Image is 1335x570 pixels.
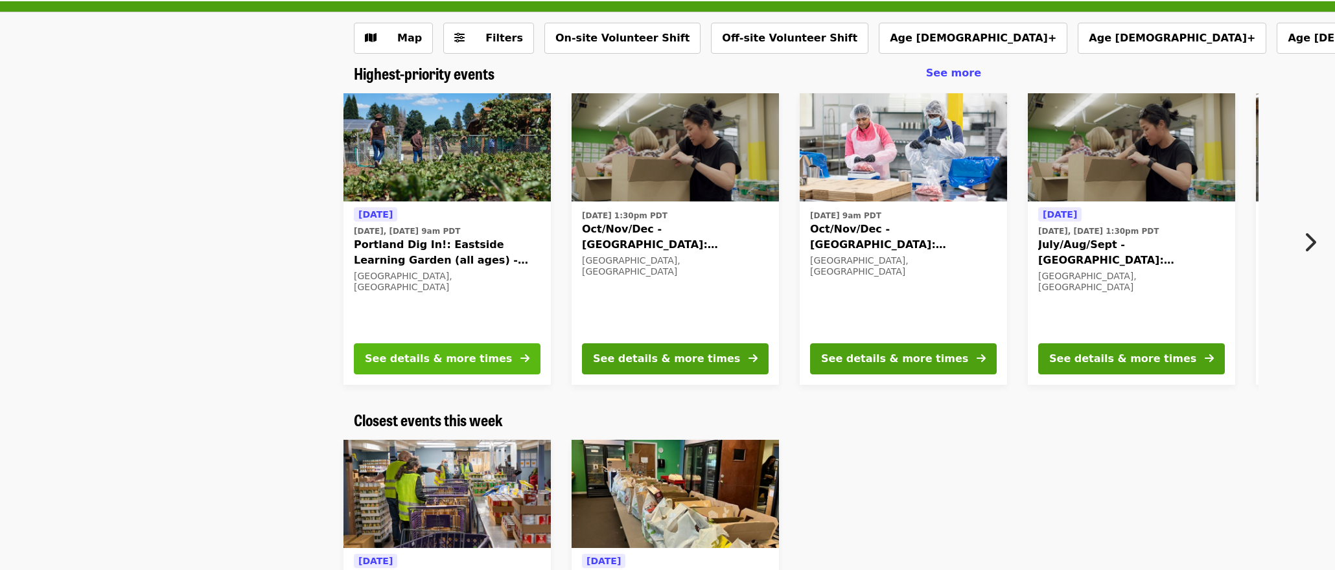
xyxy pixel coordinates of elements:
button: See details & more times [1038,343,1225,374]
button: Age [DEMOGRAPHIC_DATA]+ [1078,23,1266,54]
button: Show map view [354,23,433,54]
span: [DATE] [358,209,393,220]
a: See details for "July/Aug/Sept - Portland: Repack/Sort (age 8+)" [1028,93,1235,385]
span: Oct/Nov/Dec - [GEOGRAPHIC_DATA]: Repack/Sort (age [DEMOGRAPHIC_DATA]+) [582,222,769,253]
time: [DATE] 9am PDT [810,210,881,222]
button: On-site Volunteer Shift [544,23,701,54]
div: See details & more times [1049,351,1196,367]
button: Age [DEMOGRAPHIC_DATA]+ [879,23,1067,54]
span: [DATE] [358,556,393,566]
button: Off-site Volunteer Shift [711,23,868,54]
time: [DATE], [DATE] 9am PDT [354,225,460,237]
a: See more [926,65,981,81]
span: Portland Dig In!: Eastside Learning Garden (all ages) - Aug/Sept/Oct [354,237,540,268]
button: See details & more times [354,343,540,374]
div: See details & more times [365,351,512,367]
div: Closest events this week [343,411,992,429]
img: Northeast Emergency Food Program - Partner Agency Support organized by Oregon Food Bank [343,440,551,549]
i: arrow-right icon [1205,352,1214,365]
span: Filters [485,32,523,44]
img: Oct/Nov/Dec - Beaverton: Repack/Sort (age 10+) organized by Oregon Food Bank [800,93,1007,202]
span: Map [397,32,422,44]
a: See details for "Oct/Nov/Dec - Beaverton: Repack/Sort (age 10+)" [800,93,1007,385]
time: [DATE] 1:30pm PDT [582,210,667,222]
button: See details & more times [810,343,997,374]
span: Highest-priority events [354,62,494,84]
a: See details for "Portland Dig In!: Eastside Learning Garden (all ages) - Aug/Sept/Oct" [343,93,551,385]
a: Closest events this week [354,411,503,429]
time: [DATE], [DATE] 1:30pm PDT [1038,225,1159,237]
i: map icon [365,32,377,44]
span: Closest events this week [354,408,503,431]
div: [GEOGRAPHIC_DATA], [GEOGRAPHIC_DATA] [1038,271,1225,293]
div: [GEOGRAPHIC_DATA], [GEOGRAPHIC_DATA] [582,255,769,277]
i: arrow-right icon [749,352,758,365]
span: [DATE] [586,556,621,566]
div: [GEOGRAPHIC_DATA], [GEOGRAPHIC_DATA] [354,271,540,293]
button: See details & more times [582,343,769,374]
span: [DATE] [1043,209,1077,220]
a: See details for "Oct/Nov/Dec - Portland: Repack/Sort (age 8+)" [572,93,779,385]
img: July/Aug/Sept - Portland: Repack/Sort (age 8+) organized by Oregon Food Bank [1028,93,1235,202]
button: Next item [1292,224,1335,260]
img: Oct/Nov/Dec - Portland: Repack/Sort (age 8+) organized by Oregon Food Bank [572,93,779,202]
span: Oct/Nov/Dec - [GEOGRAPHIC_DATA]: Repack/Sort (age [DEMOGRAPHIC_DATA]+) [810,222,997,253]
a: Highest-priority events [354,64,494,83]
div: See details & more times [821,351,968,367]
button: Filters (0 selected) [443,23,534,54]
i: arrow-right icon [977,352,986,365]
div: Highest-priority events [343,64,992,83]
div: See details & more times [593,351,740,367]
i: arrow-right icon [520,352,529,365]
div: [GEOGRAPHIC_DATA], [GEOGRAPHIC_DATA] [810,255,997,277]
img: Portland Dig In!: Eastside Learning Garden (all ages) - Aug/Sept/Oct organized by Oregon Food Bank [343,93,551,202]
img: Portland Open Bible - Partner Agency Support (16+) organized by Oregon Food Bank [572,440,779,549]
i: chevron-right icon [1303,230,1316,255]
span: See more [926,67,981,79]
i: sliders-h icon [454,32,465,44]
span: July/Aug/Sept - [GEOGRAPHIC_DATA]: Repack/Sort (age [DEMOGRAPHIC_DATA]+) [1038,237,1225,268]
